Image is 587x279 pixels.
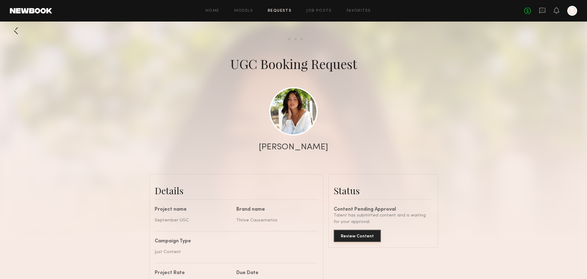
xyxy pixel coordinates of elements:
div: Campaign Type [155,239,313,244]
a: Models [234,9,253,13]
a: Home [206,9,219,13]
div: Brand name [236,207,313,212]
div: Thrive Causemetics [236,217,313,224]
a: Job Posts [306,9,332,13]
div: Project name [155,207,232,212]
div: Talent has submitted content and is waiting for your approval. [334,212,433,225]
div: Details [155,184,318,197]
a: Favorites [347,9,371,13]
div: UGC Booking Request [230,55,357,72]
div: Project Rate [155,271,232,276]
div: Status [334,184,433,197]
button: Review Content [334,230,381,242]
div: Just Content [155,249,313,255]
div: [PERSON_NAME] [259,143,328,152]
a: E [567,6,577,16]
a: Requests [268,9,291,13]
div: September UGC [155,217,232,224]
div: Content Pending Approval [334,207,433,212]
div: Due Date [236,271,313,276]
